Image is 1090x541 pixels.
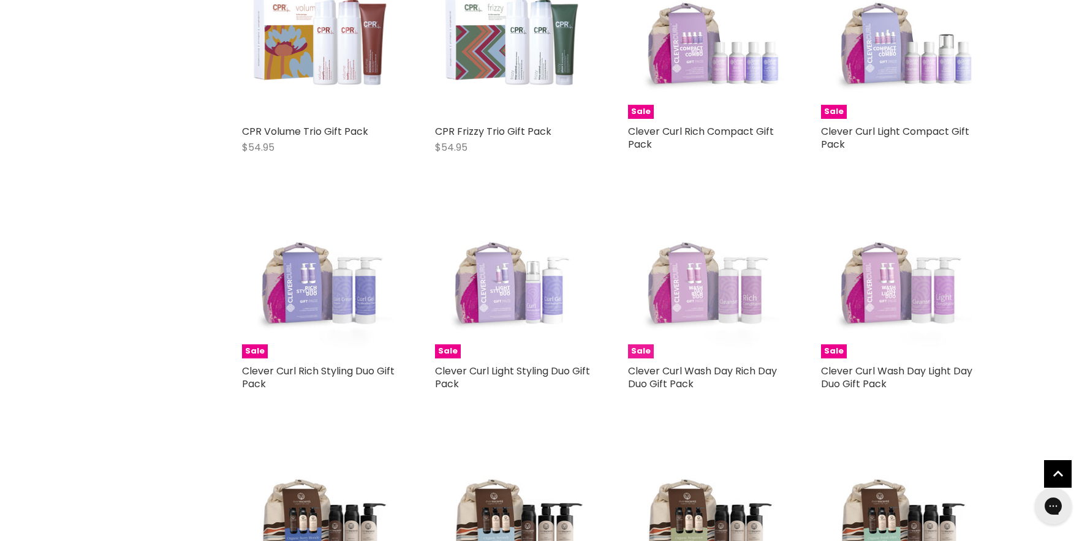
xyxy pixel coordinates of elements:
[242,364,395,391] a: Clever Curl Rich Styling Duo Gift Pack
[242,202,398,358] a: Clever Curl Rich Styling Duo Gift PackSale
[821,105,847,119] span: Sale
[628,364,777,391] a: Clever Curl Wash Day Rich Day Duo Gift Pack
[242,124,368,138] a: CPR Volume Trio Gift Pack
[435,344,461,358] span: Sale
[821,202,977,358] img: Clever Curl Wash Day Light Day Duo Gift Pack
[821,344,847,358] span: Sale
[435,364,590,391] a: Clever Curl Light Styling Duo Gift Pack
[628,105,654,119] span: Sale
[435,202,591,358] img: Clever Curl Light Styling Duo Gift Pack
[435,140,467,154] span: $54.95
[628,202,784,358] a: Clever Curl Wash Day Rich Day Duo Gift PackSale
[242,202,398,358] img: Clever Curl Rich Styling Duo Gift Pack
[435,124,551,138] a: CPR Frizzy Trio Gift Pack
[628,344,654,358] span: Sale
[435,202,591,358] a: Clever Curl Light Styling Duo Gift PackSale
[628,124,774,151] a: Clever Curl Rich Compact Gift Pack
[1029,483,1078,529] iframe: Gorgias live chat messenger
[821,202,977,358] a: Clever Curl Wash Day Light Day Duo Gift PackSale
[242,344,268,358] span: Sale
[821,364,972,391] a: Clever Curl Wash Day Light Day Duo Gift Pack
[242,140,274,154] span: $54.95
[821,124,969,151] a: Clever Curl Light Compact Gift Pack
[628,202,784,358] img: Clever Curl Wash Day Rich Day Duo Gift Pack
